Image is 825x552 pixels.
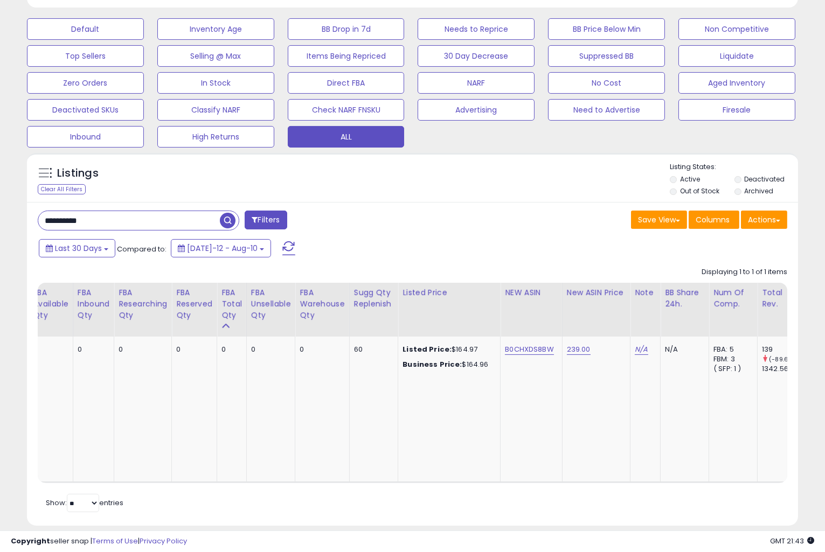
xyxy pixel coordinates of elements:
[176,345,209,354] div: 0
[418,99,535,121] button: Advertising
[46,498,123,508] span: Show: entries
[288,126,405,148] button: ALL
[548,45,665,67] button: Suppressed BB
[678,99,795,121] button: Firesale
[27,72,144,94] button: Zero Orders
[300,345,341,354] div: 0
[11,536,50,546] strong: Copyright
[171,239,271,257] button: [DATE]-12 - Aug-10
[744,174,785,184] label: Deactivated
[300,287,344,321] div: FBA Warehouse Qty
[762,364,806,374] div: 1342.56
[680,186,719,195] label: Out of Stock
[33,287,68,321] div: FBA Available Qty
[403,360,492,369] div: $164.96
[678,45,795,67] button: Liquidate
[689,211,739,229] button: Columns
[27,18,144,40] button: Default
[548,18,665,40] button: BB Price Below Min
[678,72,795,94] button: Aged Inventory
[418,45,535,67] button: 30 Day Decrease
[157,45,274,67] button: Selling @ Max
[635,287,656,298] div: Note
[27,126,144,148] button: Inbound
[744,186,773,195] label: Archived
[713,287,753,310] div: Num of Comp.
[55,243,102,254] span: Last 30 Days
[354,287,394,310] div: Sugg Qty Replenish
[119,287,167,321] div: FBA Researching Qty
[251,345,287,354] div: 0
[567,287,626,298] div: New ASIN Price
[770,536,814,546] span: 2025-09-10 21:43 GMT
[92,536,138,546] a: Terms of Use
[635,344,648,355] a: N/A
[713,354,749,364] div: FBM: 3
[741,211,787,229] button: Actions
[78,287,110,321] div: FBA inbound Qty
[288,18,405,40] button: BB Drop in 7d
[567,344,591,355] a: 239.00
[288,45,405,67] button: Items Being Repriced
[11,536,187,547] div: seller snap | |
[678,18,795,40] button: Non Competitive
[157,72,274,94] button: In Stock
[27,99,144,121] button: Deactivated SKUs
[403,344,452,354] b: Listed Price:
[157,18,274,40] button: Inventory Age
[176,287,212,321] div: FBA Reserved Qty
[187,243,258,254] span: [DATE]-12 - Aug-10
[78,345,106,354] div: 0
[38,184,86,194] div: Clear All Filters
[39,239,115,257] button: Last 30 Days
[157,99,274,121] button: Classify NARF
[665,345,701,354] div: N/A
[418,18,535,40] button: Needs to Reprice
[501,283,563,337] th: CSV column name: cust_attr_3_NEW ASIN
[631,211,687,229] button: Save View
[670,162,798,172] p: Listing States:
[245,211,287,229] button: Filters
[702,267,787,277] div: Displaying 1 to 1 of 1 items
[769,355,800,364] small: (-89.65%)
[403,359,462,369] b: Business Price:
[288,72,405,94] button: Direct FBA
[403,345,492,354] div: $164.97
[548,99,665,121] button: Need to Advertise
[221,287,242,321] div: FBA Total Qty
[418,72,535,94] button: NARF
[140,536,187,546] a: Privacy Policy
[354,345,390,354] div: 60
[762,287,801,310] div: Total Rev.
[251,287,291,321] div: FBA Unsellable Qty
[762,345,806,354] div: 139
[349,283,398,337] th: Please note that this number is a calculation based on your required days of coverage and your ve...
[288,99,405,121] button: Check NARF FNSKU
[33,345,64,354] div: 0
[713,364,749,374] div: ( SFP: 1 )
[680,174,700,184] label: Active
[562,283,630,337] th: CSV column name: cust_attr_1_New ASIN Price
[221,345,238,354] div: 0
[119,345,163,354] div: 0
[505,344,554,355] a: B0CHXDS8BW
[403,287,496,298] div: Listed Price
[548,72,665,94] button: No Cost
[696,214,730,225] span: Columns
[27,45,144,67] button: Top Sellers
[505,287,558,298] div: NEW ASIN
[57,166,99,181] h5: Listings
[157,126,274,148] button: High Returns
[665,287,704,310] div: BB Share 24h.
[117,244,167,254] span: Compared to:
[713,345,749,354] div: FBA: 5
